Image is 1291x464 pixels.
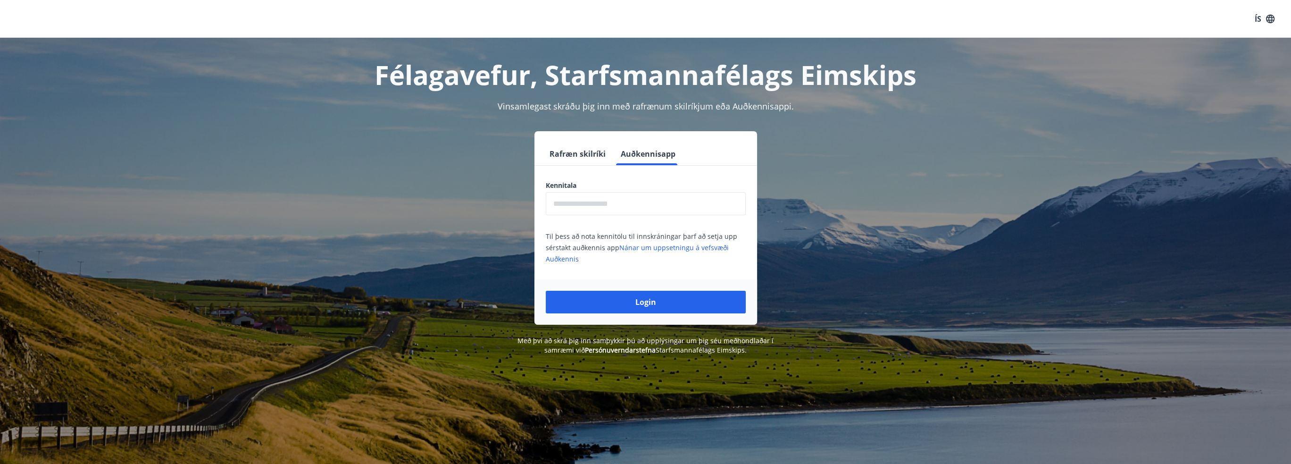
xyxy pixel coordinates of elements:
button: ÍS [1249,10,1280,27]
a: Nánar um uppsetningu á vefsvæði Auðkennis [546,243,729,263]
button: Auðkennisapp [617,143,679,165]
button: Login [546,291,746,313]
span: Með því að skrá þig inn samþykkir þú að upplýsingar um þig séu meðhöndlaðar í samræmi við Starfsm... [517,336,774,354]
label: Kennitala [546,181,746,190]
h1: Félagavefur, Starfsmannafélags Eimskips [317,57,974,93]
button: Rafræn skilríki [546,143,609,165]
a: Persónuverndarstefna [585,346,656,354]
span: Vinsamlegast skráðu þig inn með rafrænum skilríkjum eða Auðkennisappi. [498,101,794,112]
span: Til þess að nota kennitölu til innskráningar þarf að setja upp sérstakt auðkennis app [546,232,737,263]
